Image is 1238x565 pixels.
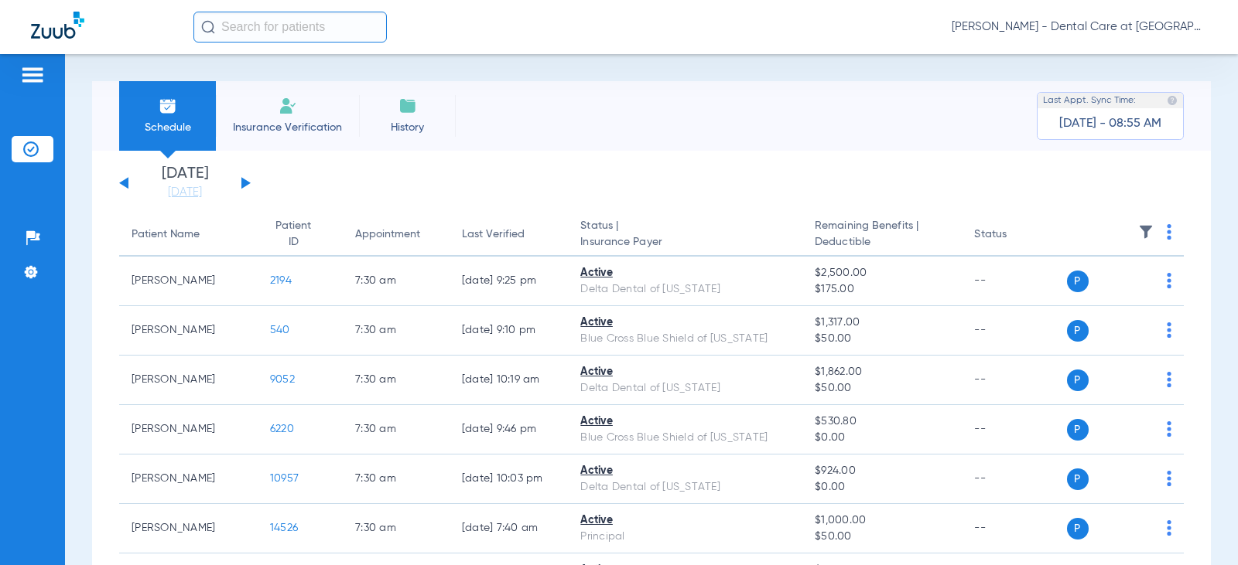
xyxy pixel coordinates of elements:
span: 6220 [270,424,294,434]
td: 7:30 AM [343,504,450,553]
th: Remaining Benefits | [802,213,962,257]
td: [PERSON_NAME] [119,454,258,504]
td: 7:30 AM [343,257,450,306]
span: P [1067,419,1089,441]
div: Active [580,364,790,380]
div: Patient ID [270,218,316,250]
div: Last Verified [462,226,525,243]
img: History [398,97,417,115]
span: $175.00 [815,281,949,298]
img: group-dot-blue.svg [1167,322,1171,338]
span: Deductible [815,234,949,250]
th: Status | [568,213,802,257]
td: [PERSON_NAME] [119,504,258,553]
div: Principal [580,529,790,545]
td: [DATE] 9:25 PM [450,257,569,306]
div: Delta Dental of [US_STATE] [580,479,790,495]
td: -- [962,504,1066,553]
img: hamburger-icon [20,66,45,84]
li: [DATE] [139,166,231,200]
img: Zuub Logo [31,12,84,39]
span: P [1067,369,1089,391]
span: P [1067,271,1089,292]
span: $1,000.00 [815,512,949,529]
span: P [1067,518,1089,539]
span: Insurance Payer [580,234,790,250]
td: [PERSON_NAME] [119,356,258,405]
div: Active [580,463,790,479]
td: -- [962,306,1066,356]
div: Delta Dental of [US_STATE] [580,281,790,298]
td: 7:30 AM [343,405,450,454]
span: $2,500.00 [815,265,949,281]
span: $50.00 [815,331,949,347]
span: $924.00 [815,463,949,479]
td: [DATE] 9:46 PM [450,405,569,454]
span: 14526 [270,522,298,533]
td: [PERSON_NAME] [119,257,258,306]
td: -- [962,405,1066,454]
td: -- [962,454,1066,504]
span: $50.00 [815,380,949,397]
span: Insurance Verification [227,120,347,135]
span: $1,317.00 [815,315,949,331]
td: -- [962,257,1066,306]
td: 7:30 AM [343,454,450,504]
span: 9052 [270,374,295,385]
span: $1,862.00 [815,364,949,380]
span: History [371,120,444,135]
td: -- [962,356,1066,405]
span: P [1067,468,1089,490]
a: [DATE] [139,185,231,200]
img: Manual Insurance Verification [279,97,297,115]
input: Search for patients [193,12,387,43]
span: 2194 [270,275,292,286]
span: Schedule [131,120,204,135]
div: Appointment [355,226,437,243]
span: $0.00 [815,479,949,495]
td: 7:30 AM [343,356,450,405]
img: group-dot-blue.svg [1167,520,1171,536]
div: Patient Name [132,226,200,243]
div: Active [580,414,790,430]
span: 540 [270,325,290,335]
td: [PERSON_NAME] [119,306,258,356]
span: $0.00 [815,430,949,446]
span: P [1067,320,1089,342]
div: Blue Cross Blue Shield of [US_STATE] [580,331,790,347]
img: last sync help info [1167,95,1178,106]
div: Patient Name [132,226,245,243]
td: [PERSON_NAME] [119,405,258,454]
td: [DATE] 10:03 PM [450,454,569,504]
img: Schedule [159,97,177,115]
img: group-dot-blue.svg [1167,421,1171,437]
td: [DATE] 7:40 AM [450,504,569,553]
span: 10957 [270,473,299,484]
td: 7:30 AM [343,306,450,356]
img: group-dot-blue.svg [1167,471,1171,486]
div: Active [580,265,790,281]
span: $50.00 [815,529,949,545]
img: group-dot-blue.svg [1167,224,1171,240]
div: Delta Dental of [US_STATE] [580,380,790,397]
span: Last Appt. Sync Time: [1043,93,1136,108]
span: [PERSON_NAME] - Dental Care at [GEOGRAPHIC_DATA] [952,19,1207,35]
th: Status [962,213,1066,257]
td: [DATE] 10:19 AM [450,356,569,405]
div: Last Verified [462,226,556,243]
span: $530.80 [815,414,949,430]
div: Active [580,315,790,331]
div: Blue Cross Blue Shield of [US_STATE] [580,430,790,446]
img: Search Icon [201,20,215,34]
div: Appointment [355,226,420,243]
td: [DATE] 9:10 PM [450,306,569,356]
img: group-dot-blue.svg [1167,273,1171,288]
span: [DATE] - 08:55 AM [1059,116,1161,131]
div: Patient ID [270,218,330,250]
div: Active [580,512,790,529]
img: group-dot-blue.svg [1167,372,1171,387]
img: filter.svg [1138,224,1154,240]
